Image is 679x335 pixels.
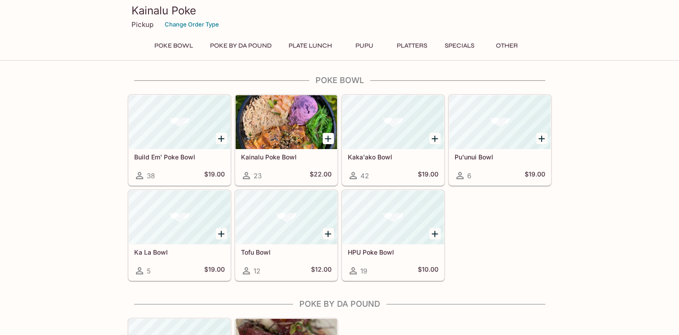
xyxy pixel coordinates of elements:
h5: Pu'unui Bowl [455,153,545,161]
a: Ka La Bowl5$19.00 [128,190,231,281]
h5: Build Em' Poke Bowl [134,153,225,161]
button: Other [487,40,527,52]
h5: Tofu Bowl [241,248,332,256]
a: Tofu Bowl12$12.00 [235,190,337,281]
span: 23 [254,172,262,180]
p: Pickup [131,20,153,29]
button: Add HPU Poke Bowl [429,228,441,239]
button: Specials [439,40,480,52]
button: Add Kainalu Poke Bowl [323,133,334,144]
div: Build Em' Poke Bowl [129,95,230,149]
h3: Kainalu Poke [131,4,548,18]
div: HPU Poke Bowl [342,190,444,244]
span: 19 [360,267,367,275]
div: Kainalu Poke Bowl [236,95,337,149]
h5: Ka La Bowl [134,248,225,256]
span: 42 [360,172,369,180]
button: Add Pu'unui Bowl [536,133,548,144]
a: Kainalu Poke Bowl23$22.00 [235,95,337,185]
div: Ka La Bowl [129,190,230,244]
h5: Kaka'ako Bowl [348,153,438,161]
button: Plate Lunch [284,40,337,52]
h5: $19.00 [204,265,225,276]
button: Change Order Type [161,18,223,31]
div: Tofu Bowl [236,190,337,244]
h5: $10.00 [418,265,438,276]
button: Add Build Em' Poke Bowl [216,133,227,144]
a: Pu'unui Bowl6$19.00 [449,95,551,185]
a: Kaka'ako Bowl42$19.00 [342,95,444,185]
button: Add Ka La Bowl [216,228,227,239]
span: 6 [467,172,471,180]
button: Add Tofu Bowl [323,228,334,239]
h5: HPU Poke Bowl [348,248,438,256]
button: Poke By Da Pound [205,40,276,52]
div: Kaka'ako Bowl [342,95,444,149]
button: Poke Bowl [149,40,198,52]
button: Pupu [344,40,385,52]
h5: Kainalu Poke Bowl [241,153,332,161]
div: Pu'unui Bowl [449,95,551,149]
h5: $22.00 [310,170,332,181]
h5: $19.00 [525,170,545,181]
span: 38 [147,172,155,180]
h5: $19.00 [204,170,225,181]
h4: Poke By Da Pound [128,299,552,309]
span: 5 [147,267,151,275]
span: 12 [254,267,260,275]
a: Build Em' Poke Bowl38$19.00 [128,95,231,185]
h5: $19.00 [418,170,438,181]
button: Add Kaka'ako Bowl [429,133,441,144]
h4: Poke Bowl [128,75,552,85]
h5: $12.00 [311,265,332,276]
button: Platters [392,40,432,52]
a: HPU Poke Bowl19$10.00 [342,190,444,281]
